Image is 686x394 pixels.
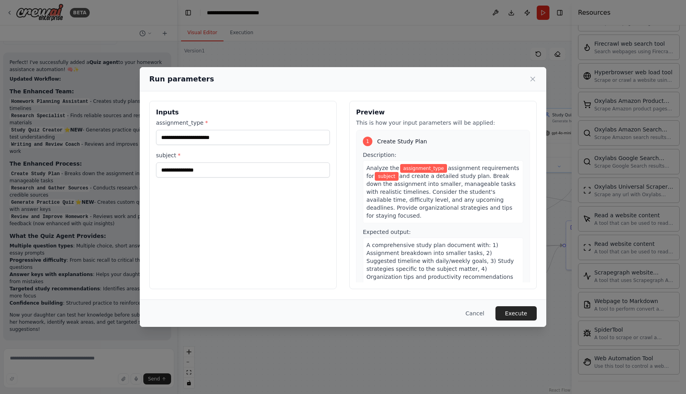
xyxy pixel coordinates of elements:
[400,164,447,173] span: Variable: assignment_type
[156,108,330,117] h3: Inputs
[366,165,399,171] span: Analyze the
[495,306,537,321] button: Execute
[363,229,411,235] span: Expected output:
[366,165,519,179] span: assignment requirements for
[363,137,372,146] div: 1
[156,151,330,159] label: subject
[356,119,530,127] p: This is how your input parameters will be applied:
[377,137,427,145] span: Create Study Plan
[149,73,214,85] h2: Run parameters
[366,242,514,280] span: A comprehensive study plan document with: 1) Assignment breakdown into smaller tasks, 2) Suggeste...
[156,119,330,127] label: assignment_type
[363,152,396,158] span: Description:
[375,172,399,181] span: Variable: subject
[356,108,530,117] h3: Preview
[459,306,491,321] button: Cancel
[366,173,516,219] span: and create a detailed study plan. Break down the assignment into smaller, manageable tasks with r...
